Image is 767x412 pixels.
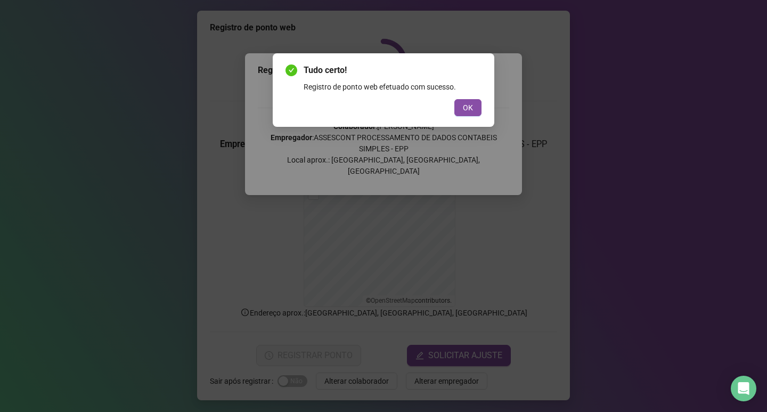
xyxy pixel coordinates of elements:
[731,376,756,401] div: Open Intercom Messenger
[304,81,482,93] div: Registro de ponto web efetuado com sucesso.
[454,99,482,116] button: OK
[304,64,482,77] span: Tudo certo!
[463,102,473,114] span: OK
[285,64,297,76] span: check-circle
